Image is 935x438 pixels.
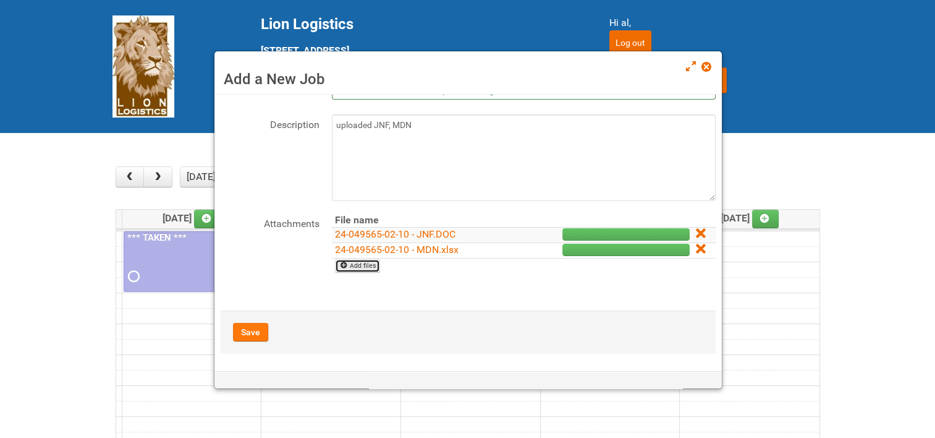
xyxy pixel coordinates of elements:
div: Hi al, [609,15,823,30]
a: Add an event [752,210,779,228]
button: Save [233,323,268,341]
span: Requested [128,272,137,281]
span: [DATE] [163,212,221,224]
input: Log out [609,30,651,55]
a: Add an event [194,210,221,228]
h3: Add a New Job [224,70,713,88]
label: Attachments [221,213,319,231]
a: 24-049565-02-10 - JNF.DOC [335,228,455,240]
a: Lion Logistics [112,60,174,72]
span: Lion Logistics [261,15,353,33]
a: 24-049565-02-10 - MDN.xlsx [335,244,459,255]
img: Lion Logistics [112,15,174,118]
div: [STREET_ADDRESS] [GEOGRAPHIC_DATA] tel: [PHONE_NUMBER] [261,15,578,103]
button: [DATE] [180,166,222,187]
a: Add files [335,259,380,273]
span: [DATE] [721,212,779,224]
th: File name [332,213,511,228]
label: Description [221,114,319,132]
